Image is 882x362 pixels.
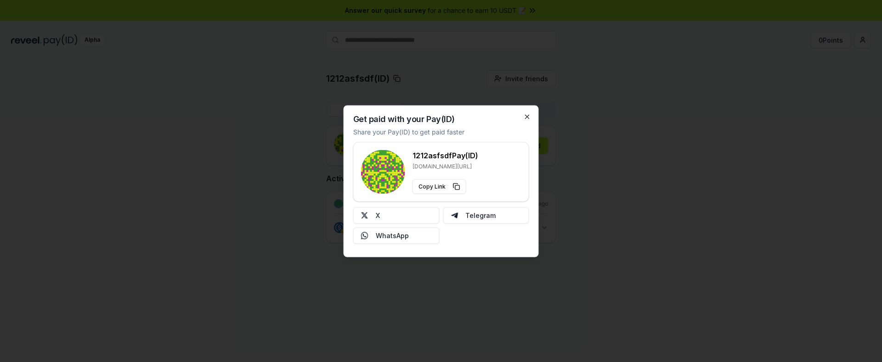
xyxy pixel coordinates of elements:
[451,212,458,219] img: Telegram
[353,115,455,123] h2: Get paid with your Pay(ID)
[413,179,466,194] button: Copy Link
[353,127,464,136] p: Share your Pay(ID) to get paid faster
[443,207,529,223] button: Telegram
[413,162,478,170] p: [DOMAIN_NAME][URL]
[413,150,478,161] h3: 1212asfsdf Pay(ID)
[361,232,368,239] img: Whatsapp
[353,227,440,244] button: WhatsApp
[361,212,368,219] img: X
[353,207,440,223] button: X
